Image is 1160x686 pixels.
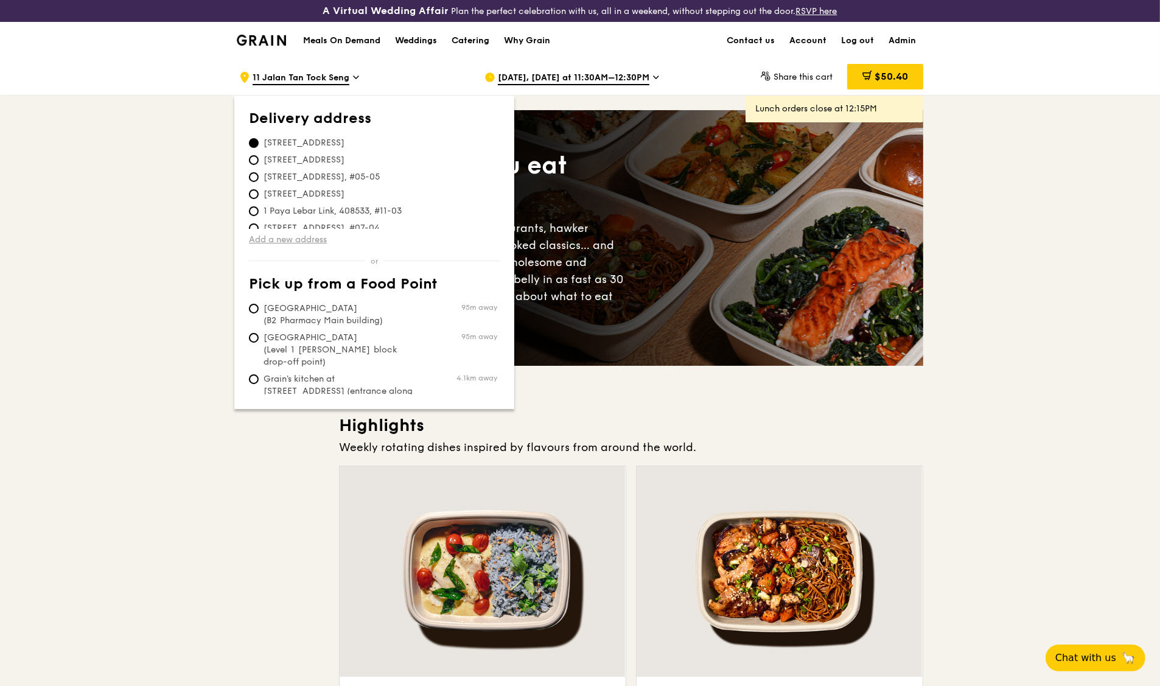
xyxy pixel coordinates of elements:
[498,72,649,85] span: [DATE], [DATE] at 11:30AM–12:30PM
[237,35,286,46] img: Grain
[249,110,500,132] th: Delivery address
[504,23,550,59] div: Why Grain
[339,415,923,436] h3: Highlights
[339,439,923,456] div: Weekly rotating dishes inspired by flavours from around the world.
[253,72,349,85] span: 11 Jalan Tan Tock Seng
[249,171,394,183] span: [STREET_ADDRESS], #05-05
[452,23,489,59] div: Catering
[249,222,394,234] span: [STREET_ADDRESS], #07-04
[229,5,931,17] div: Plan the perfect celebration with us, all in a weekend, without stepping out the door.
[881,23,923,59] a: Admin
[249,303,430,327] span: [GEOGRAPHIC_DATA] (B2 Pharmacy Main building)
[237,21,286,58] a: GrainGrain
[249,276,500,298] th: Pick up from a Food Point
[774,72,833,82] span: Share this cart
[1046,645,1145,671] button: Chat with us🦙
[1121,651,1136,665] span: 🦙
[497,23,557,59] a: Why Grain
[249,206,259,216] input: 1 Paya Lebar Link, 408533, #11-03
[249,205,416,217] span: 1 Paya Lebar Link, 408533, #11-03
[249,137,359,149] span: [STREET_ADDRESS]
[249,188,359,200] span: [STREET_ADDRESS]
[249,155,259,165] input: [STREET_ADDRESS]
[755,103,914,115] div: Lunch orders close at 12:15PM
[303,35,380,47] h1: Meals On Demand
[249,374,259,384] input: Grain's kitchen at [STREET_ADDRESS] (entrance along [PERSON_NAME][GEOGRAPHIC_DATA])4.1km away
[1055,651,1116,665] span: Chat with us
[323,5,449,17] h3: A Virtual Wedding Affair
[249,304,259,313] input: [GEOGRAPHIC_DATA] (B2 Pharmacy Main building)95m away
[249,154,359,166] span: [STREET_ADDRESS]
[388,23,444,59] a: Weddings
[834,23,881,59] a: Log out
[249,234,500,246] a: Add a new address
[456,373,497,383] span: 4.1km away
[461,332,497,341] span: 95m away
[249,373,430,422] span: Grain's kitchen at [STREET_ADDRESS] (entrance along [PERSON_NAME][GEOGRAPHIC_DATA])
[444,23,497,59] a: Catering
[782,23,834,59] a: Account
[719,23,782,59] a: Contact us
[249,138,259,148] input: [STREET_ADDRESS]
[395,23,437,59] div: Weddings
[875,71,908,82] span: $50.40
[249,172,259,182] input: [STREET_ADDRESS], #05-05
[796,6,837,16] a: RSVP here
[461,303,497,312] span: 95m away
[249,333,259,343] input: [GEOGRAPHIC_DATA] (Level 1 [PERSON_NAME] block drop-off point)95m away
[249,189,259,199] input: [STREET_ADDRESS]
[249,223,259,233] input: [STREET_ADDRESS], #07-04
[249,332,430,368] span: [GEOGRAPHIC_DATA] (Level 1 [PERSON_NAME] block drop-off point)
